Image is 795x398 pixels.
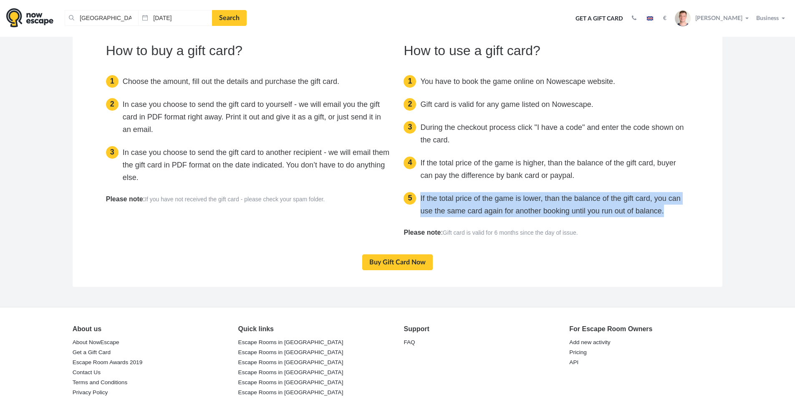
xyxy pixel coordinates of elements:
div: Support [404,324,557,334]
input: Date [138,10,212,26]
div: For Escape Room Owners [569,324,722,334]
h3: How to buy a gift card? [106,43,391,65]
b: Please note [404,229,441,236]
li: Gift card is valid for any game listed on Nowescape. [404,98,689,111]
h3: How to use a gift card? [404,43,689,65]
span: Business [756,15,779,21]
strong: € [663,15,666,21]
li: Choose the amount, fill out the details and purchase the gift card. [106,75,391,88]
a: Contact Us [73,367,101,378]
a: About NowEscape [73,337,119,348]
a: Pricing [569,347,587,358]
p: : [106,194,391,204]
b: Please note [106,195,143,203]
li: You have to book the game online on Nowescape website. [404,75,689,88]
button: Business [754,14,789,23]
img: en.jpg [647,16,653,20]
button: € [659,14,671,23]
a: Get a Gift Card [573,10,626,28]
a: Terms and Conditions [73,377,127,388]
button: [PERSON_NAME] [673,10,752,27]
a: Buy Gift Card Now [362,254,433,270]
span: Gift card is valid for 6 months since the day of issue. [443,229,578,236]
li: If the total price of the game is higher, than the balance of the gift card, buyer can pay the di... [404,157,689,182]
a: Escape Rooms in [GEOGRAPHIC_DATA] [238,347,343,358]
a: Escape Rooms in [GEOGRAPHIC_DATA] [238,357,343,368]
a: Escape Rooms in [GEOGRAPHIC_DATA] [238,337,343,348]
li: In case you choose to send the gift card to another recipient - we will email them the gift card ... [106,146,391,184]
a: Escape Rooms in [GEOGRAPHIC_DATA] [238,367,343,378]
span: If you have not received the gift card - please check your spam folder. [145,196,325,203]
li: If the total price of the game is lower, than the balance of the gift card, you can use the same ... [404,192,689,217]
img: logo [6,8,53,28]
a: FAQ [404,337,415,348]
a: Escape Room Awards 2019 [73,357,143,368]
li: In case you choose to send the gift card to yourself - we will email you the gift card in PDF for... [106,98,391,136]
a: API [569,357,578,368]
span: [PERSON_NAME] [695,14,742,21]
div: About us [73,324,226,334]
p: : [404,228,689,238]
a: Get a Gift Card [73,347,111,358]
div: Quick links [238,324,391,334]
a: Search [212,10,247,26]
a: Escape Rooms in [GEOGRAPHIC_DATA] [238,377,343,388]
input: Place or Room Name [65,10,138,26]
li: During the checkout process click "I have a code" and enter the code shown on the card. [404,121,689,146]
a: Add new activity [569,337,610,348]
